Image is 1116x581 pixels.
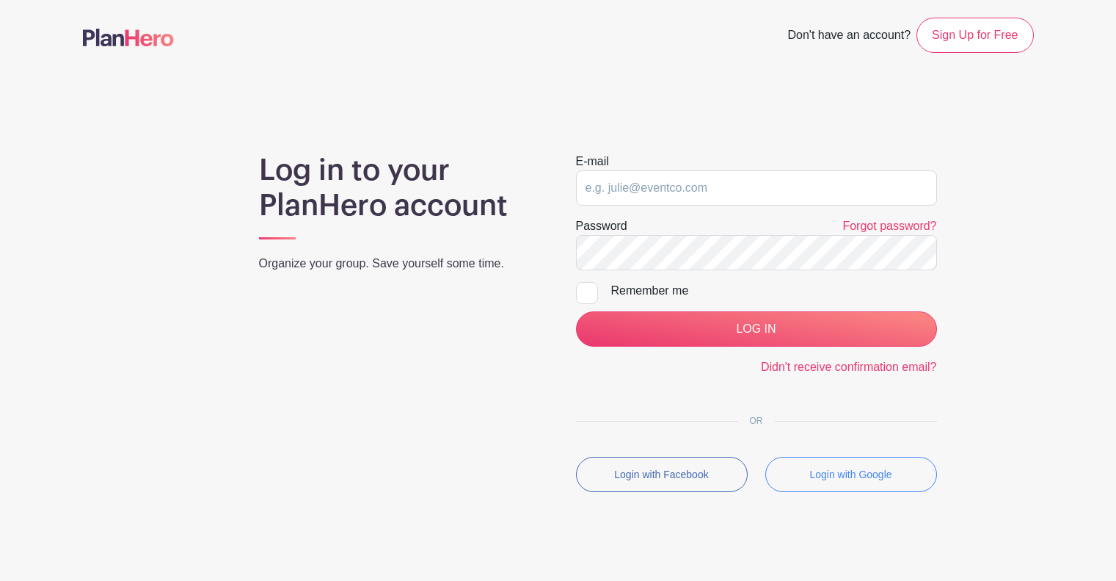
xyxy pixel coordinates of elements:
h1: Log in to your PlanHero account [259,153,541,223]
input: e.g. julie@eventco.com [576,170,937,206]
label: E-mail [576,153,609,170]
button: Login with Facebook [576,457,748,492]
label: Password [576,217,627,235]
small: Login with Google [809,469,891,480]
button: Login with Google [765,457,937,492]
p: Organize your group. Save yourself some time. [259,255,541,273]
input: LOG IN [576,311,937,347]
a: Forgot password? [842,220,936,232]
span: Don't have an account? [787,21,911,53]
div: Remember me [611,282,937,300]
a: Didn't receive confirmation email? [761,361,937,373]
img: logo-507f7623f17ff9eddc593b1ce0a138ce2505c220e1c5a4e2b4648c50719b7d32.svg [83,29,174,46]
span: OR [738,416,775,426]
small: Login with Facebook [614,469,708,480]
a: Sign Up for Free [916,18,1033,53]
